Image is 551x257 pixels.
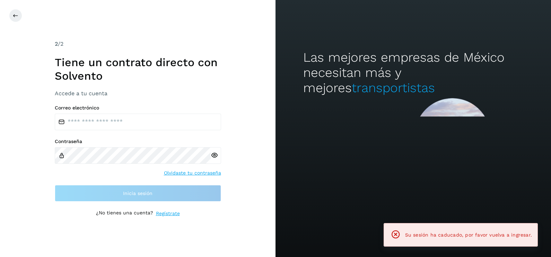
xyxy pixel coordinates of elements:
p: ¿No tienes una cuenta? [96,210,153,217]
label: Contraseña [55,139,221,144]
h3: Accede a tu cuenta [55,90,221,97]
span: transportistas [352,80,435,95]
a: Regístrate [156,210,180,217]
span: Inicia sesión [123,191,152,196]
span: Su sesión ha caducado, por favor vuelva a ingresar. [405,232,532,238]
button: Inicia sesión [55,185,221,202]
label: Correo electrónico [55,105,221,111]
div: /2 [55,40,221,48]
a: Olvidaste tu contraseña [164,169,221,177]
h2: Las mejores empresas de México necesitan más y mejores [303,50,524,96]
span: 2 [55,41,58,47]
h1: Tiene un contrato directo con Solvento [55,56,221,82]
